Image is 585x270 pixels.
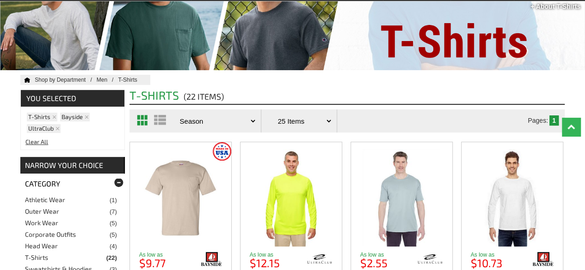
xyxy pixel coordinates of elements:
img: Bayside 7100 Men's Pocket Tee [142,149,220,246]
p: As low as [471,252,514,258]
p: As low as [250,252,293,258]
a: T-Shirts [25,253,48,261]
div: Category [20,174,124,193]
span: YOU SELECTED [21,90,124,107]
img: Ultraclub 8622 Men's Cool & Dry Performance Long-Sleeve Top [252,149,330,246]
b: $12.15 [250,256,280,270]
span: (4) [110,242,117,251]
a: UltraClub [28,126,59,132]
a: Outer Wear [25,207,59,215]
img: Made in USA [213,142,231,161]
a: Top [562,118,580,136]
p: As low as [360,252,403,258]
a: Shop by Department [35,77,96,83]
a: Men [97,77,118,83]
td: 1 [549,115,559,126]
span: (1) [110,196,117,205]
img: Bayside BA6100 Men's Long Sleeve Basic T-Shirt [473,149,551,246]
b: $10.73 [471,256,502,270]
img: Ultraclub 8420 Men's Performance Interlock Crew Tee [363,149,441,246]
span: (5) [110,230,117,240]
b: $2.55 [360,256,388,270]
div: + About T-Shirts [530,2,580,11]
span: (22) [106,253,117,263]
img: bayside/7100 [201,252,221,266]
a: Bayside [62,114,88,120]
h2: T-Shirts [129,90,565,104]
span: (5) [110,219,117,228]
p: As low as [139,252,182,258]
a: T-Shirts [118,77,146,83]
img: ultraclub/8420 [417,252,443,266]
a: Ultraclub 8622 Men's Cool & Dry Performance Long-Sleeve Top [240,149,342,246]
img: ultraclub/8622 [307,252,332,266]
a: Work Wear [25,219,58,227]
span: (22 items) [184,91,224,104]
b: $9.77 [139,256,166,270]
a: Corporate Outfits [25,230,76,238]
a: Clear All [25,138,48,145]
img: bayside/ba6100 [533,252,553,266]
a: Head Wear [25,242,58,250]
a: Bayside BA6100 Men's Long Sleeve Basic T-Shirt [462,149,563,246]
div: NARROW YOUR CHOICE [20,157,125,174]
td: Pages: [528,115,548,126]
a: Ultraclub 8420 Men's Performance Interlock Crew Tee [351,149,452,246]
a: T-Shirts [28,114,56,120]
span: (7) [110,207,117,216]
a: Athletic Wear [25,196,65,204]
a: Bayside 7100 Men's Pocket Tee [130,149,231,246]
a: Home [20,77,31,83]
